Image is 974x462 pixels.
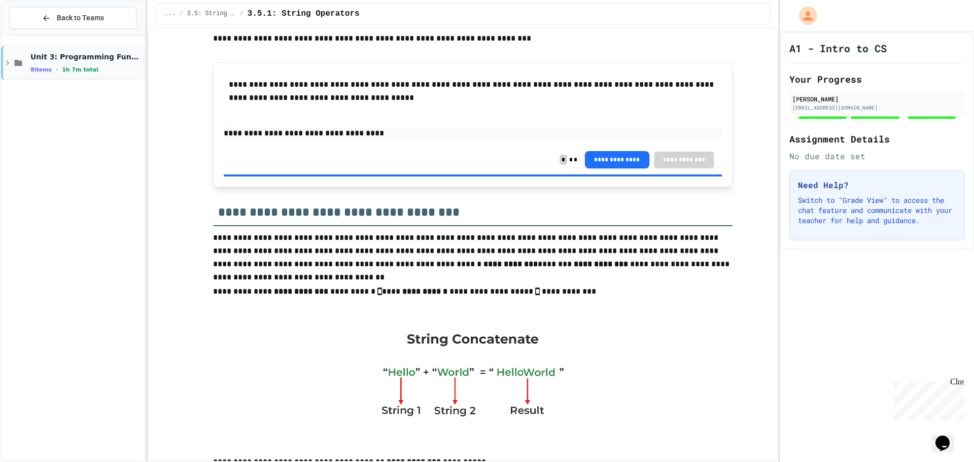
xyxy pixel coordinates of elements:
span: / [240,10,243,18]
span: 8 items [30,66,52,73]
iframe: chat widget [931,421,964,452]
h3: Need Help? [798,179,956,191]
h2: Your Progress [789,72,965,86]
div: No due date set [789,150,965,162]
span: Unit 3: Programming Fundamentals [30,52,143,61]
span: Back to Teams [57,13,104,23]
span: 1h 7m total [62,66,98,73]
span: ... [164,10,176,18]
span: / [179,10,183,18]
span: 3.5: String Operators [187,10,236,18]
iframe: chat widget [890,377,964,420]
span: • [56,65,58,74]
p: Switch to "Grade View" to access the chat feature and communicate with your teacher for help and ... [798,195,956,226]
h1: A1 - Intro to CS [789,41,887,55]
h2: Assignment Details [789,132,965,146]
div: [EMAIL_ADDRESS][DOMAIN_NAME] [792,104,962,112]
div: [PERSON_NAME] [792,94,962,103]
div: My Account [788,4,820,27]
div: Chat with us now!Close [4,4,70,64]
button: Back to Teams [9,7,136,29]
span: 3.5.1: String Operators [248,8,360,20]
